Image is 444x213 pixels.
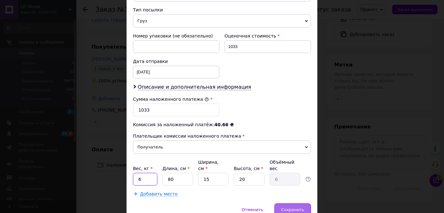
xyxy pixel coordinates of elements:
div: Оценочная стоимость [225,33,311,39]
span: Отменить [242,207,263,212]
span: Плательщик комиссии наложенного платежа [133,134,241,139]
span: 40.66 ₴ [214,122,234,127]
label: Вес, кг [133,166,153,171]
span: Добавить место [140,191,178,197]
div: Дата отправки [133,58,219,65]
span: Груз [133,14,311,28]
div: Номер упаковки (не обязательно) [133,33,219,39]
div: Комиссия за наложенный платёж: [133,121,311,128]
label: Высота, см [234,166,263,171]
div: Объёмный вес [270,159,300,172]
label: Длина, см [163,166,190,171]
label: Ширина, см [198,160,219,171]
label: Сумма наложенного платежа [133,97,209,102]
span: Тип посылки [133,7,163,12]
span: Описание и дополнительная информация [138,84,251,90]
span: Сохранить [281,207,304,212]
span: Получатель [133,141,311,154]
